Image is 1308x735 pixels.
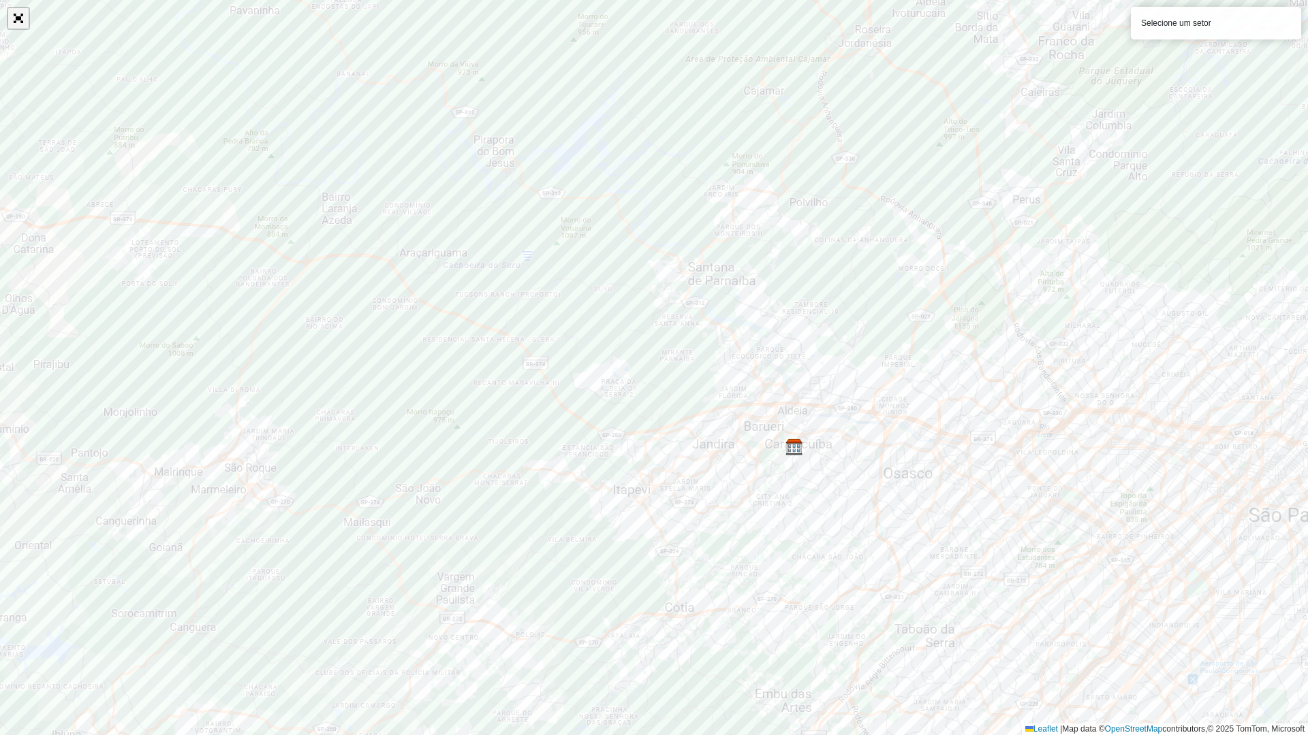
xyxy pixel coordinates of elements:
[1105,724,1163,734] a: OpenStreetMap
[1022,723,1308,735] div: Map data © contributors,© 2025 TomTom, Microsoft
[1060,724,1062,734] span: |
[8,8,29,29] a: Abrir mapa em tela cheia
[1025,724,1058,734] a: Leaflet
[1131,7,1301,39] div: Selecione um setor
